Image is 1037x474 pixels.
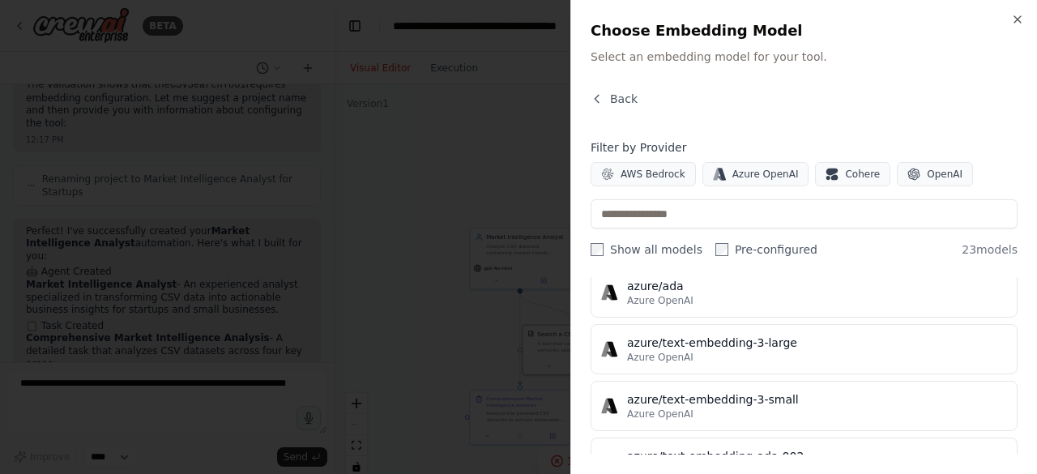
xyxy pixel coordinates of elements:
[591,49,1018,65] p: Select an embedding model for your tool.
[845,168,880,181] span: Cohere
[591,267,1018,318] button: azure/adaAzure OpenAI
[627,408,693,421] span: Azure OpenAI
[927,168,962,181] span: OpenAI
[610,91,638,107] span: Back
[627,391,1007,408] div: azure/text-embedding-3-small
[591,324,1018,374] button: azure/text-embedding-3-largeAzure OpenAI
[627,294,693,307] span: Azure OpenAI
[591,241,702,258] label: Show all models
[621,168,685,181] span: AWS Bedrock
[591,162,696,186] button: AWS Bedrock
[715,241,817,258] label: Pre-configured
[591,381,1018,431] button: azure/text-embedding-3-smallAzure OpenAI
[627,278,1007,294] div: azure/ada
[591,139,1018,156] h4: Filter by Provider
[627,335,1007,351] div: azure/text-embedding-3-large
[732,168,799,181] span: Azure OpenAI
[591,91,638,107] button: Back
[897,162,973,186] button: OpenAI
[627,448,1007,464] div: azure/text-embedding-ada-002
[962,241,1018,258] span: 23 models
[627,351,693,364] span: Azure OpenAI
[815,162,890,186] button: Cohere
[591,19,1018,42] h2: Choose Embedding Model
[715,243,728,256] input: Pre-configured
[591,243,604,256] input: Show all models
[702,162,809,186] button: Azure OpenAI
